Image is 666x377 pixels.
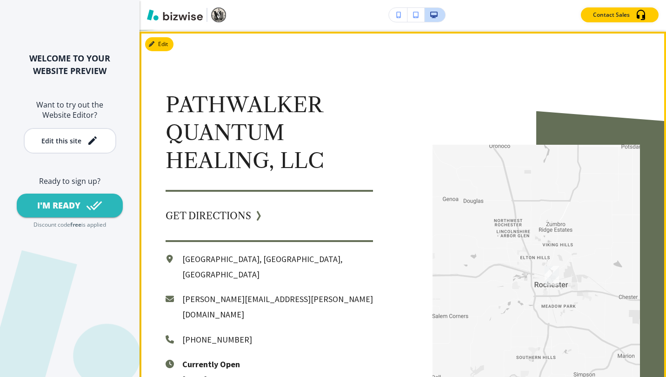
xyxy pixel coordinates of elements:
[145,37,173,51] button: Edit
[581,7,659,22] button: Contact Sales
[182,357,373,372] p: Currently Open
[15,176,125,186] h6: Ready to sign up?
[182,251,373,283] p: [GEOGRAPHIC_DATA], [GEOGRAPHIC_DATA], [GEOGRAPHIC_DATA]
[15,100,125,121] h6: Want to try out the Website Editor?
[182,332,373,347] p: [PHONE_NUMBER]
[166,91,373,175] p: Pathwalker Quantum Healing, LLC
[37,200,80,211] div: I'M READY
[166,207,251,225] a: GET DIRECTIONS
[81,221,106,229] p: is applied
[147,9,203,20] img: Bizwise Logo
[41,137,81,144] div: Edit this site
[211,7,226,22] img: Your Logo
[17,194,123,217] button: I'M READY
[24,128,116,154] button: Edit this site
[182,291,373,323] p: [PERSON_NAME][EMAIL_ADDRESS][PERSON_NAME][DOMAIN_NAME]
[70,221,81,229] p: free
[33,221,70,229] p: Discount code
[15,52,125,77] h2: WELCOME TO YOUR WEBSITE PREVIEW
[593,11,630,19] p: Contact Sales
